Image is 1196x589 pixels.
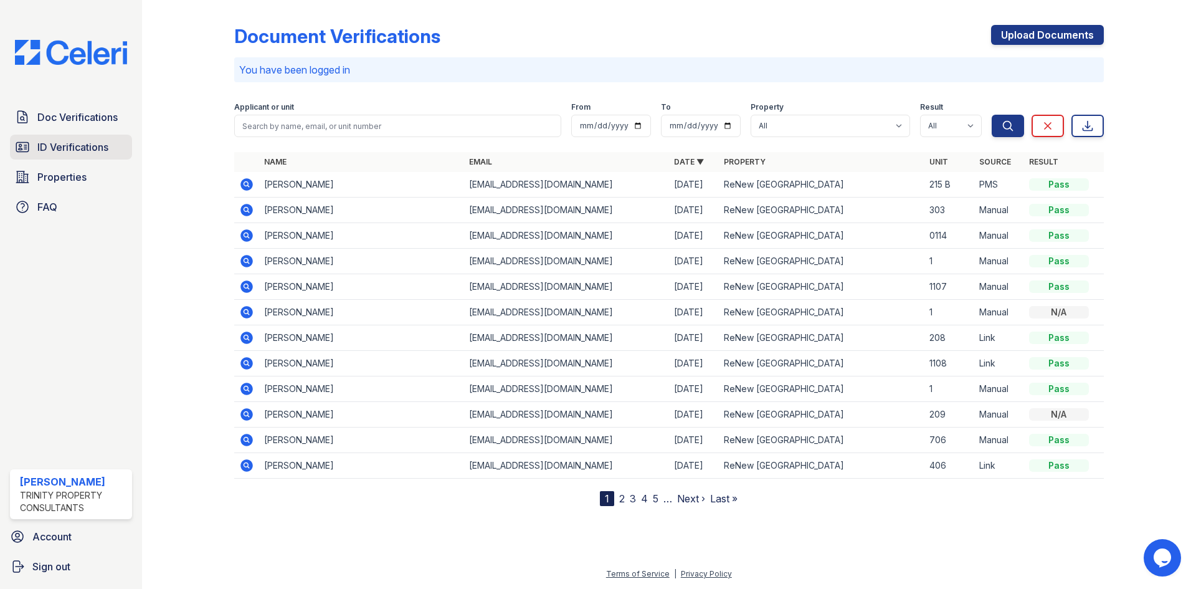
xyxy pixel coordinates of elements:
td: [DATE] [669,274,719,300]
td: [EMAIL_ADDRESS][DOMAIN_NAME] [464,402,669,428]
td: [EMAIL_ADDRESS][DOMAIN_NAME] [464,376,669,402]
a: Next › [677,492,705,505]
a: 3 [630,492,636,505]
td: [DATE] [669,223,719,249]
td: [DATE] [669,172,719,198]
a: Result [1029,157,1058,166]
td: Manual [974,376,1024,402]
a: Doc Verifications [10,105,132,130]
div: Pass [1029,383,1089,395]
div: N/A [1029,306,1089,318]
td: [DATE] [669,325,719,351]
td: [DATE] [669,453,719,479]
div: Pass [1029,332,1089,344]
td: [EMAIL_ADDRESS][DOMAIN_NAME] [464,274,669,300]
td: [EMAIL_ADDRESS][DOMAIN_NAME] [464,428,669,453]
span: Account [32,529,72,544]
td: [PERSON_NAME] [259,325,464,351]
td: [PERSON_NAME] [259,223,464,249]
a: Terms of Service [606,569,670,578]
input: Search by name, email, or unit number [234,115,561,137]
td: [DATE] [669,351,719,376]
div: 1 [600,491,614,506]
a: Name [264,157,287,166]
td: 706 [924,428,974,453]
div: Pass [1029,204,1089,216]
td: [EMAIL_ADDRESS][DOMAIN_NAME] [464,325,669,351]
td: PMS [974,172,1024,198]
td: [EMAIL_ADDRESS][DOMAIN_NAME] [464,223,669,249]
p: You have been logged in [239,62,1099,77]
td: [DATE] [669,198,719,223]
label: Applicant or unit [234,102,294,112]
div: | [674,569,676,578]
td: [PERSON_NAME] [259,402,464,428]
td: 0114 [924,223,974,249]
div: [PERSON_NAME] [20,474,127,489]
td: [DATE] [669,402,719,428]
label: From [571,102,591,112]
td: [DATE] [669,376,719,402]
a: ID Verifications [10,135,132,160]
td: 303 [924,198,974,223]
a: 5 [653,492,658,505]
td: [EMAIL_ADDRESS][DOMAIN_NAME] [464,249,669,274]
a: Upload Documents [991,25,1104,45]
td: ReNew [GEOGRAPHIC_DATA] [719,198,924,223]
div: Trinity Property Consultants [20,489,127,514]
div: Pass [1029,178,1089,191]
a: Source [979,157,1011,166]
td: ReNew [GEOGRAPHIC_DATA] [719,172,924,198]
td: 1 [924,300,974,325]
a: Unit [929,157,948,166]
td: [EMAIL_ADDRESS][DOMAIN_NAME] [464,172,669,198]
td: [PERSON_NAME] [259,300,464,325]
td: ReNew [GEOGRAPHIC_DATA] [719,274,924,300]
div: Pass [1029,357,1089,370]
td: Link [974,325,1024,351]
td: ReNew [GEOGRAPHIC_DATA] [719,223,924,249]
td: [PERSON_NAME] [259,172,464,198]
td: [PERSON_NAME] [259,351,464,376]
a: Date ▼ [674,157,704,166]
td: Link [974,453,1024,479]
td: [EMAIL_ADDRESS][DOMAIN_NAME] [464,453,669,479]
td: [DATE] [669,300,719,325]
label: Result [920,102,943,112]
span: Sign out [32,559,70,574]
span: ID Verifications [37,140,108,155]
div: Pass [1029,229,1089,242]
td: Manual [974,274,1024,300]
td: [EMAIL_ADDRESS][DOMAIN_NAME] [464,351,669,376]
span: Doc Verifications [37,110,118,125]
td: 1 [924,249,974,274]
div: N/A [1029,408,1089,421]
label: To [661,102,671,112]
td: ReNew [GEOGRAPHIC_DATA] [719,249,924,274]
td: [EMAIL_ADDRESS][DOMAIN_NAME] [464,198,669,223]
td: 1108 [924,351,974,376]
td: 406 [924,453,974,479]
a: Sign out [5,554,137,579]
a: 4 [641,492,648,505]
td: ReNew [GEOGRAPHIC_DATA] [719,376,924,402]
span: FAQ [37,199,57,214]
a: Privacy Policy [681,569,732,578]
td: [DATE] [669,428,719,453]
td: [EMAIL_ADDRESS][DOMAIN_NAME] [464,300,669,325]
td: 209 [924,402,974,428]
a: Email [469,157,492,166]
td: [PERSON_NAME] [259,453,464,479]
td: [DATE] [669,249,719,274]
td: [PERSON_NAME] [259,376,464,402]
td: Manual [974,198,1024,223]
a: Last » [710,492,738,505]
td: Manual [974,402,1024,428]
td: 215 B [924,172,974,198]
td: Manual [974,223,1024,249]
td: ReNew [GEOGRAPHIC_DATA] [719,300,924,325]
a: Account [5,524,137,549]
span: Properties [37,170,87,184]
img: CE_Logo_Blue-a8612792a0a2168367f1c8372b55b34899dd931a85d93a1a3d3e32e68fde9ad4.png [5,40,137,65]
td: 208 [924,325,974,351]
